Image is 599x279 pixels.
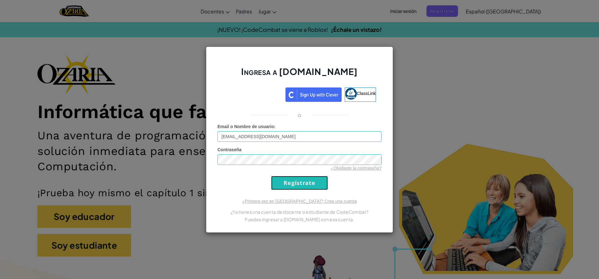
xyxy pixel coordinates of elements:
[285,87,342,102] img: clever_sso_button@2x.png
[298,111,301,119] p: o
[271,176,328,190] input: Regístrate
[217,216,382,223] p: Puedes ingresar a [DOMAIN_NAME] con esa cuenta.
[345,88,357,100] img: classlink-logo-small.png
[217,124,274,129] span: Email o Nombre de usuario
[242,199,357,204] a: ¿Primera vez en [GEOGRAPHIC_DATA]? Crea una cuenta
[217,123,275,130] label: :
[217,147,241,152] span: Contraseña
[217,208,382,216] p: ¿Ya tienes una cuenta de docente o estudiante de CodeCombat?
[217,66,382,84] h2: Ingresa a [DOMAIN_NAME]
[357,91,376,96] span: ClassLink
[220,87,285,101] iframe: Botón de Acceder con Google
[331,166,382,171] a: ¿Olvidaste la contraseña?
